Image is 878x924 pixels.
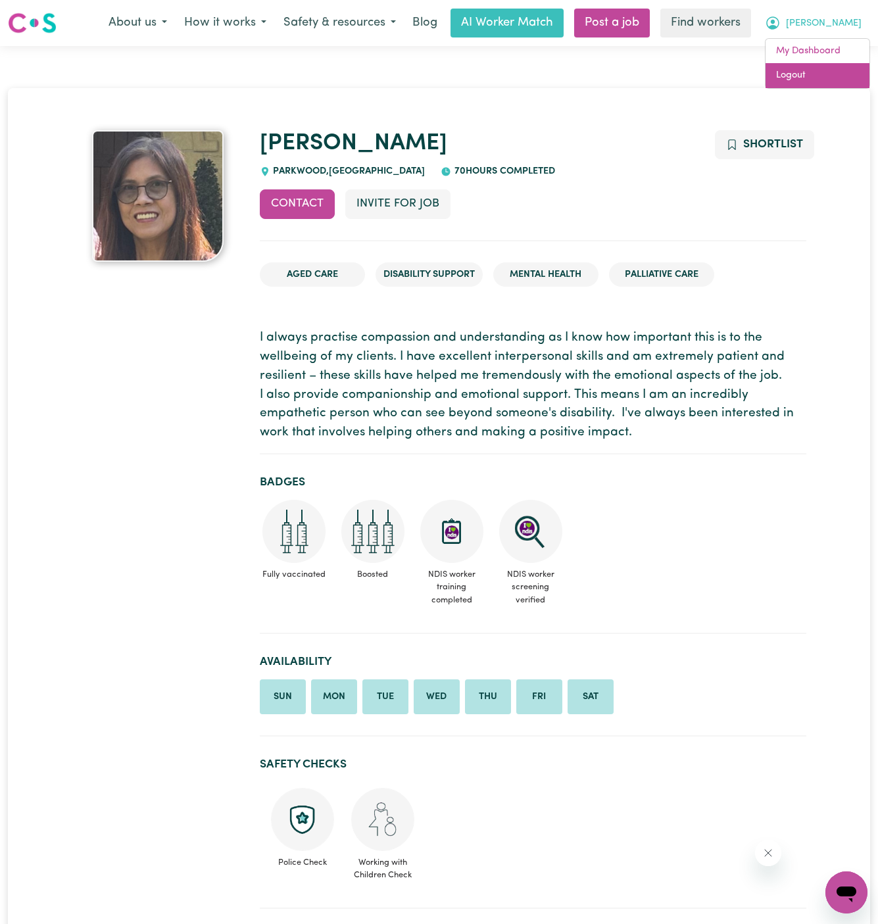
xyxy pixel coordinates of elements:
li: Available on Sunday [260,679,306,715]
p: I always practise compassion and understanding as I know how important this is to the wellbeing o... [260,329,806,443]
h2: Availability [260,655,806,669]
span: Need any help? [8,9,80,20]
button: Contact [260,189,335,218]
h2: Safety Checks [260,758,806,771]
li: Available on Friday [516,679,562,715]
span: Working with Children Check [351,851,415,881]
h2: Badges [260,475,806,489]
button: Add to shortlist [715,130,814,159]
button: How it works [176,9,275,37]
button: About us [100,9,176,37]
span: NDIS worker screening verified [497,563,565,612]
a: [PERSON_NAME] [260,132,447,155]
a: Post a job [574,9,650,37]
iframe: Close message [755,840,781,866]
a: Careseekers logo [8,8,57,38]
li: Available on Thursday [465,679,511,715]
a: Find workers [660,9,751,37]
img: Care and support worker has received booster dose of COVID-19 vaccination [341,500,404,563]
a: Logout [766,63,869,88]
span: Fully vaccinated [260,563,328,586]
span: 70 hours completed [451,166,555,176]
img: Careseekers logo [8,11,57,35]
li: Aged Care [260,262,365,287]
span: Shortlist [743,139,803,150]
img: Working with children check [351,788,414,851]
button: Safety & resources [275,9,404,37]
a: AI Worker Match [451,9,564,37]
button: My Account [756,9,870,37]
li: Disability Support [376,262,483,287]
iframe: Button to launch messaging window [825,871,867,913]
button: Invite for Job [345,189,451,218]
div: My Account [765,38,870,89]
a: My Dashboard [766,39,869,64]
span: Police Check [270,851,335,869]
li: Available on Saturday [568,679,614,715]
li: Mental Health [493,262,598,287]
li: Available on Monday [311,679,357,715]
span: NDIS worker training completed [418,563,486,612]
span: Boosted [339,563,407,586]
a: Blog [404,9,445,37]
span: [PERSON_NAME] [786,16,862,31]
span: PARKWOOD , [GEOGRAPHIC_DATA] [270,166,426,176]
img: Police check [271,788,334,851]
li: Available on Tuesday [362,679,408,715]
img: NDIS Worker Screening Verified [499,500,562,563]
a: Lilibeth's profile picture' [72,130,244,262]
img: Lilibeth [92,130,224,262]
li: Available on Wednesday [414,679,460,715]
img: CS Academy: Introduction to NDIS Worker Training course completed [420,500,483,563]
li: Palliative care [609,262,714,287]
img: Care and support worker has received 2 doses of COVID-19 vaccine [262,500,326,563]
